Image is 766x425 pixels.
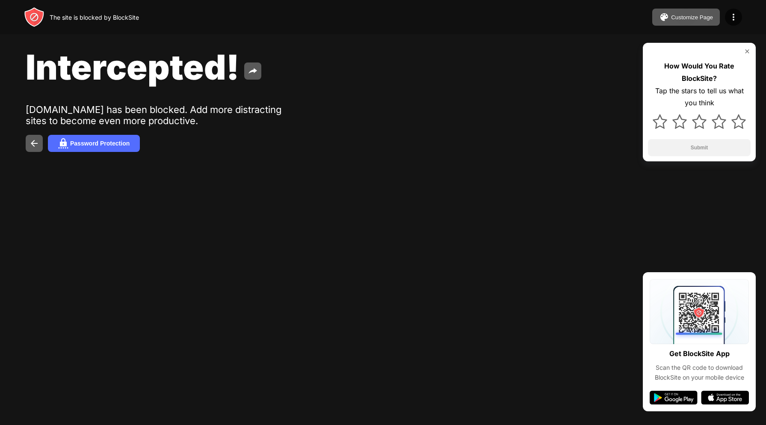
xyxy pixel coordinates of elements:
img: rate-us-close.svg [744,48,751,55]
img: qrcode.svg [650,279,749,344]
img: google-play.svg [650,391,698,404]
img: star.svg [692,114,707,129]
img: password.svg [58,138,68,149]
div: The site is blocked by BlockSite [50,14,139,21]
button: Customize Page [652,9,720,26]
img: app-store.svg [701,391,749,404]
img: star.svg [672,114,687,129]
div: Customize Page [671,14,713,21]
img: star.svg [653,114,667,129]
img: menu-icon.svg [728,12,739,22]
span: Intercepted! [26,46,239,88]
button: Password Protection [48,135,140,152]
div: How Would You Rate BlockSite? [648,60,751,85]
img: share.svg [248,66,258,76]
div: Password Protection [70,140,130,147]
div: Tap the stars to tell us what you think [648,85,751,110]
img: header-logo.svg [24,7,44,27]
img: star.svg [712,114,726,129]
div: [DOMAIN_NAME] has been blocked. Add more distracting sites to become even more productive. [26,104,290,126]
img: back.svg [29,138,39,149]
div: Get BlockSite App [669,348,730,360]
button: Submit [648,139,751,156]
img: pallet.svg [659,12,669,22]
img: star.svg [731,114,746,129]
div: Scan the QR code to download BlockSite on your mobile device [650,363,749,382]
